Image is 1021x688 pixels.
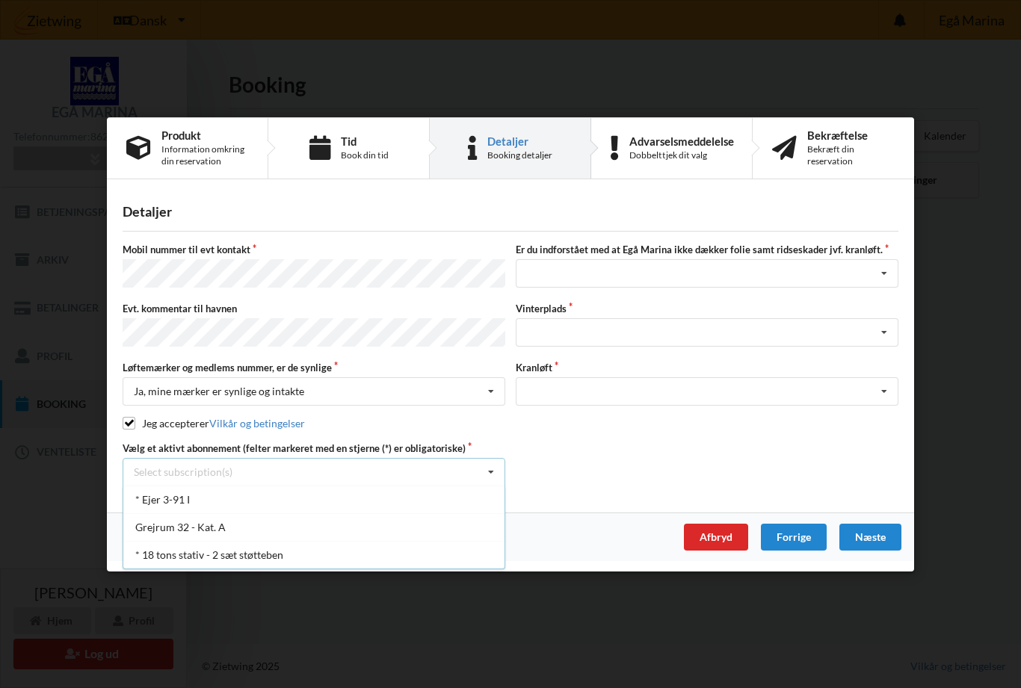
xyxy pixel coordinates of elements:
div: Detaljer [487,134,552,146]
label: Evt. kommentar til havnen [123,302,505,315]
div: Bekræftelse [807,128,895,140]
div: Produkt [161,128,248,140]
div: Advarselsmeddelelse [629,134,734,146]
div: Information omkring din reservation [161,143,248,167]
div: Bekræft din reservation [807,143,895,167]
label: Er du indforstået med at Egå Marina ikke dækker folie samt ridseskader jvf. kranløft. [516,243,898,256]
label: Mobil nummer til evt kontakt [123,243,505,256]
a: Vilkår og betingelser [209,417,305,430]
div: Forrige [761,523,827,550]
div: Book din tid [341,149,389,161]
label: Kranløft [516,360,898,374]
div: * Ejer 3-91 I [123,485,505,512]
div: * 18 tons stativ - 2 sæt støtteben [123,540,505,568]
div: Afbryd [684,523,748,550]
div: Ja, mine mærker er synlige og intakte [134,386,304,397]
div: Tid [341,134,389,146]
div: Select subscription(s) [134,465,232,478]
label: Vinterplads [516,302,898,315]
div: Næste [839,523,901,550]
div: Grejrum 32 - Kat. A [123,512,505,540]
div: Booking detaljer [487,149,552,161]
label: Vælg et aktivt abonnement (felter markeret med en stjerne (*) er obligatoriske) [123,441,505,454]
div: Detaljer [123,203,898,220]
label: Løftemærker og medlems nummer, er de synlige [123,360,505,374]
div: Dobbelttjek dit valg [629,149,734,161]
label: Jeg accepterer [123,417,305,430]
